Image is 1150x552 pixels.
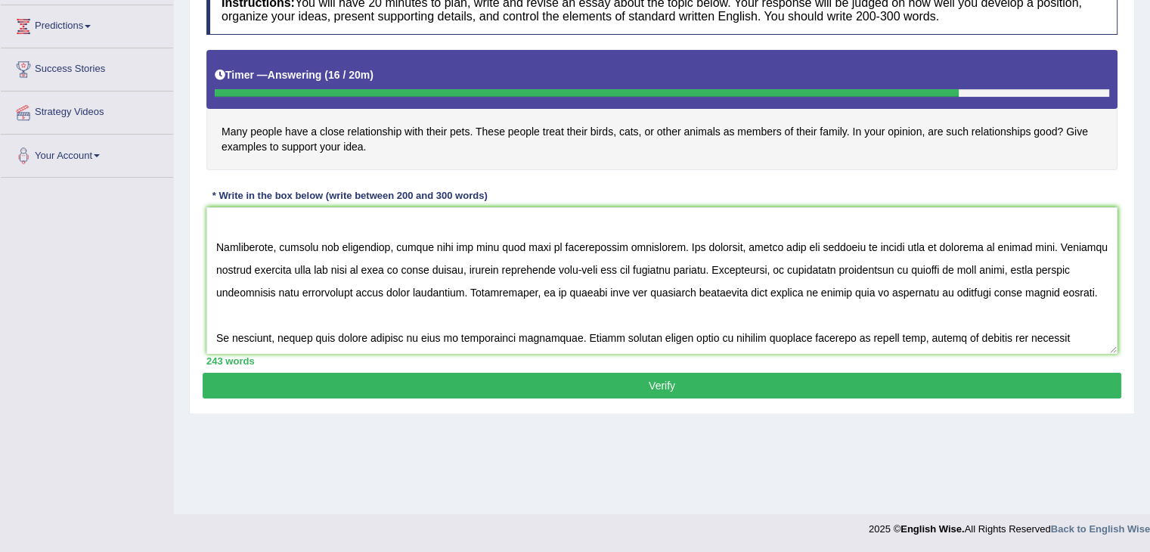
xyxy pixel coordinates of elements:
b: 16 / 20m [328,69,370,81]
h5: Timer — [215,70,374,81]
a: Predictions [1,5,173,43]
strong: English Wise. [900,523,964,535]
button: Verify [203,373,1121,398]
div: 243 words [206,354,1117,368]
div: * Write in the box below (write between 200 and 300 words) [206,189,493,203]
div: 2025 © All Rights Reserved [869,514,1150,536]
a: Your Account [1,135,173,172]
b: ( [324,69,328,81]
h4: Many people have a close relationship with their pets. These people treat their birds, cats, or o... [206,50,1117,170]
b: Answering [268,69,322,81]
b: ) [370,69,374,81]
a: Success Stories [1,48,173,86]
a: Back to English Wise [1051,523,1150,535]
a: Strategy Videos [1,91,173,129]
